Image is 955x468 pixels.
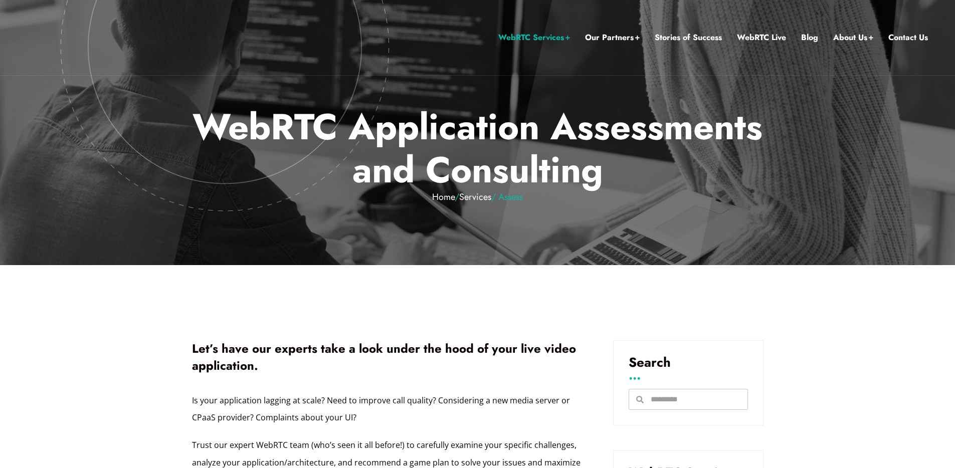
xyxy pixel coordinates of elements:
[801,31,818,44] a: Blog
[184,105,771,202] p: WebRTC Application Assessments and Consulting
[459,190,491,203] a: Services
[585,31,640,44] a: Our Partners
[432,190,455,203] a: Home
[192,340,583,374] h1: Let’s have our experts take a look under the hood of your live video application.
[833,31,873,44] a: About Us
[192,392,583,426] p: Is your application lagging at scale? Need to improve call quality? Considering a new media serve...
[629,371,748,379] h3: ...
[888,31,928,44] a: Contact Us
[184,192,771,203] em: / / Assess
[498,31,570,44] a: WebRTC Services
[655,31,722,44] a: Stories of Success
[737,31,786,44] a: WebRTC Live
[629,356,748,369] h3: Search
